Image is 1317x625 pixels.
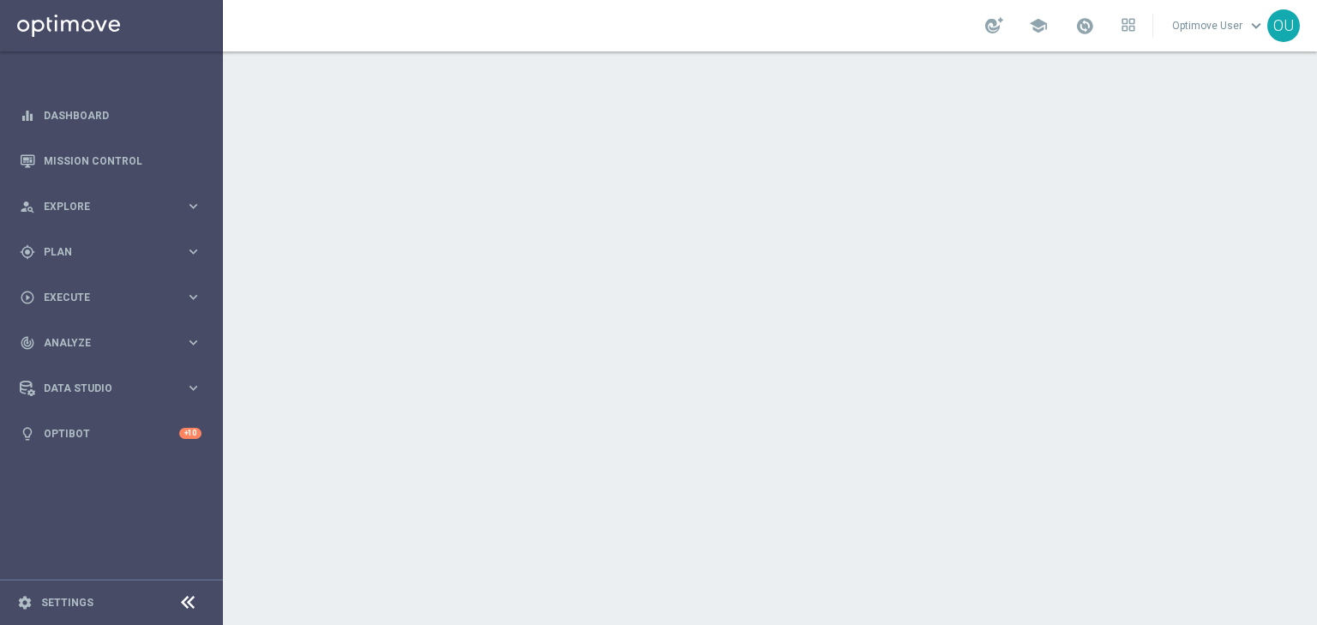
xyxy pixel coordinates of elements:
[185,380,201,396] i: keyboard_arrow_right
[20,199,35,214] i: person_search
[1029,16,1048,35] span: school
[20,290,185,305] div: Execute
[20,108,35,123] i: equalizer
[44,383,185,394] span: Data Studio
[17,595,33,610] i: settings
[1170,13,1267,39] a: Optimove Userkeyboard_arrow_down
[19,291,202,304] button: play_circle_outline Execute keyboard_arrow_right
[185,243,201,260] i: keyboard_arrow_right
[19,382,202,395] button: Data Studio keyboard_arrow_right
[20,138,201,183] div: Mission Control
[44,201,185,212] span: Explore
[20,411,201,456] div: Optibot
[20,335,35,351] i: track_changes
[20,93,201,138] div: Dashboard
[20,290,35,305] i: play_circle_outline
[20,426,35,442] i: lightbulb
[44,138,201,183] a: Mission Control
[19,109,202,123] button: equalizer Dashboard
[44,93,201,138] a: Dashboard
[19,245,202,259] button: gps_fixed Plan keyboard_arrow_right
[44,338,185,348] span: Analyze
[179,428,201,439] div: +10
[1267,9,1300,42] div: OU
[20,244,185,260] div: Plan
[19,154,202,168] button: Mission Control
[185,334,201,351] i: keyboard_arrow_right
[19,427,202,441] button: lightbulb Optibot +10
[44,247,185,257] span: Plan
[44,411,179,456] a: Optibot
[19,200,202,213] button: person_search Explore keyboard_arrow_right
[19,336,202,350] button: track_changes Analyze keyboard_arrow_right
[20,244,35,260] i: gps_fixed
[185,198,201,214] i: keyboard_arrow_right
[20,199,185,214] div: Explore
[41,598,93,608] a: Settings
[1247,16,1266,35] span: keyboard_arrow_down
[44,292,185,303] span: Execute
[20,381,185,396] div: Data Studio
[185,289,201,305] i: keyboard_arrow_right
[20,335,185,351] div: Analyze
